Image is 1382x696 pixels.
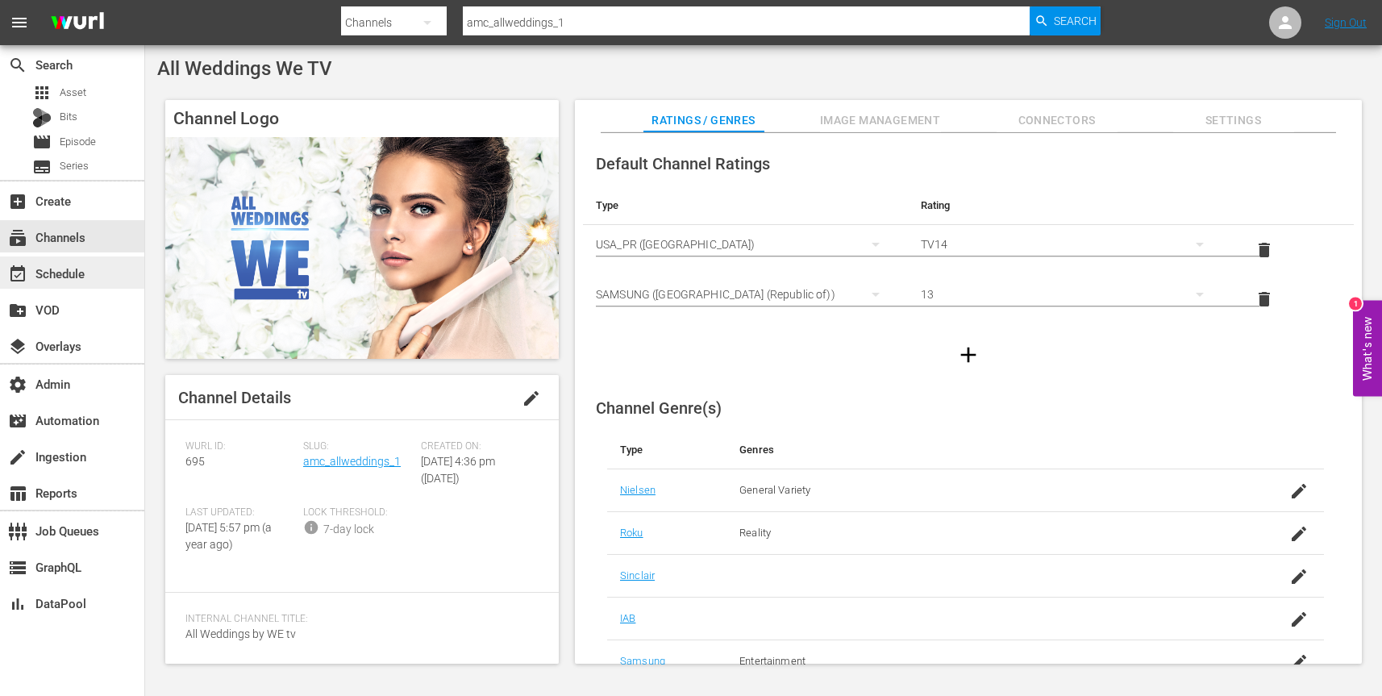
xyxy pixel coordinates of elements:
[185,506,295,519] span: Last Updated:
[178,388,291,407] span: Channel Details
[8,228,27,248] span: Channels
[421,455,495,485] span: [DATE] 4:36 pm ([DATE])
[185,662,531,675] span: External Channel Title:
[596,272,895,317] div: SAMSUNG ([GEOGRAPHIC_DATA] (Republic of))
[620,527,643,539] a: Roku
[32,83,52,102] span: Asset
[620,484,656,496] a: Nielsen
[512,379,551,418] button: edit
[726,431,1244,469] th: Genres
[303,455,401,468] a: amc_allweddings_1
[165,137,559,359] img: All Weddings We TV
[60,85,86,101] span: Asset
[607,431,726,469] th: Type
[620,569,655,581] a: Sinclair
[157,57,332,80] span: All Weddings We TV
[997,110,1118,131] span: Connectors
[185,455,205,468] span: 695
[1349,297,1362,310] div: 1
[165,100,559,137] h4: Channel Logo
[32,157,52,177] span: Series
[596,398,722,418] span: Channel Genre(s)
[8,337,27,356] span: Overlays
[8,558,27,577] span: GraphQL
[1245,231,1284,269] button: delete
[60,109,77,125] span: Bits
[8,56,27,75] span: Search
[1245,280,1284,319] button: delete
[583,186,908,225] th: Type
[921,222,1220,267] div: TV14
[596,154,770,173] span: Default Channel Ratings
[522,389,541,408] span: edit
[32,108,52,127] div: Bits
[185,440,295,453] span: Wurl ID:
[8,594,27,614] span: DataPool
[908,186,1233,225] th: Rating
[1030,6,1101,35] button: Search
[1353,300,1382,396] button: Open Feedback Widget
[921,272,1220,317] div: 13
[185,613,531,626] span: Internal Channel Title:
[303,519,319,536] span: info
[8,375,27,394] span: Admin
[32,132,52,152] span: Episode
[8,411,27,431] span: Automation
[8,192,27,211] span: Create
[1173,110,1294,131] span: Settings
[60,134,96,150] span: Episode
[8,522,27,541] span: Job Queues
[643,110,764,131] span: Ratings / Genres
[1325,16,1367,29] a: Sign Out
[8,448,27,467] span: Ingestion
[303,506,413,519] span: Lock Threshold:
[820,110,941,131] span: Image Management
[185,521,272,551] span: [DATE] 5:57 pm (a year ago)
[596,222,895,267] div: USA_PR ([GEOGRAPHIC_DATA])
[8,265,27,284] span: Schedule
[8,301,27,320] span: VOD
[39,4,116,42] img: ans4CAIJ8jUAAAAAAAAAAAAAAAAAAAAAAAAgQb4GAAAAAAAAAAAAAAAAAAAAAAAAJMjXAAAAAAAAAAAAAAAAAAAAAAAAgAT5G...
[421,440,531,453] span: Created On:
[1255,240,1274,260] span: delete
[620,655,665,667] a: Samsung
[8,484,27,503] span: Reports
[1054,6,1097,35] span: Search
[583,186,1354,324] table: simple table
[1255,290,1274,309] span: delete
[60,158,89,174] span: Series
[185,627,296,640] span: All Weddings by WE tv
[10,13,29,32] span: menu
[620,612,635,624] a: IAB
[323,521,374,538] div: 7-day lock
[303,440,413,453] span: Slug:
